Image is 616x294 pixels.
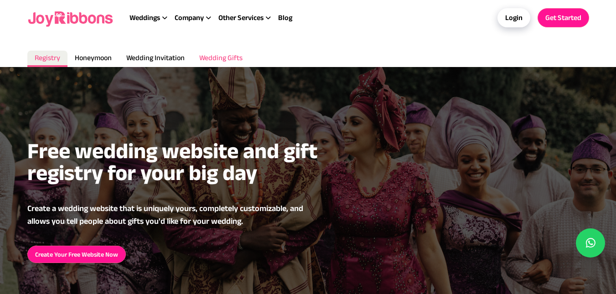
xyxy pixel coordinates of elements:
span: Wedding Gifts [199,54,243,62]
img: joyribbons logo [27,3,115,32]
div: Weddings [129,12,175,23]
span: Wedding Invitation [126,54,185,62]
a: Wedding Invitation [119,51,192,67]
p: Create a wedding website that is uniquely yours, completely customizable, and allows you tell peo... [27,202,319,227]
div: Other Services [218,12,278,23]
a: Login [497,8,530,27]
div: Company [175,12,218,23]
h2: Free wedding website and gift registry for your big day [27,140,356,184]
span: Honeymoon [75,54,112,62]
a: Wedding Gifts [192,51,250,67]
a: Honeymoon [67,51,119,67]
a: Blog [278,12,292,23]
a: Create Your Free Website Now [27,246,126,263]
span: Registry [35,54,60,62]
a: Get Started [538,8,589,27]
a: Registry [27,51,67,67]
